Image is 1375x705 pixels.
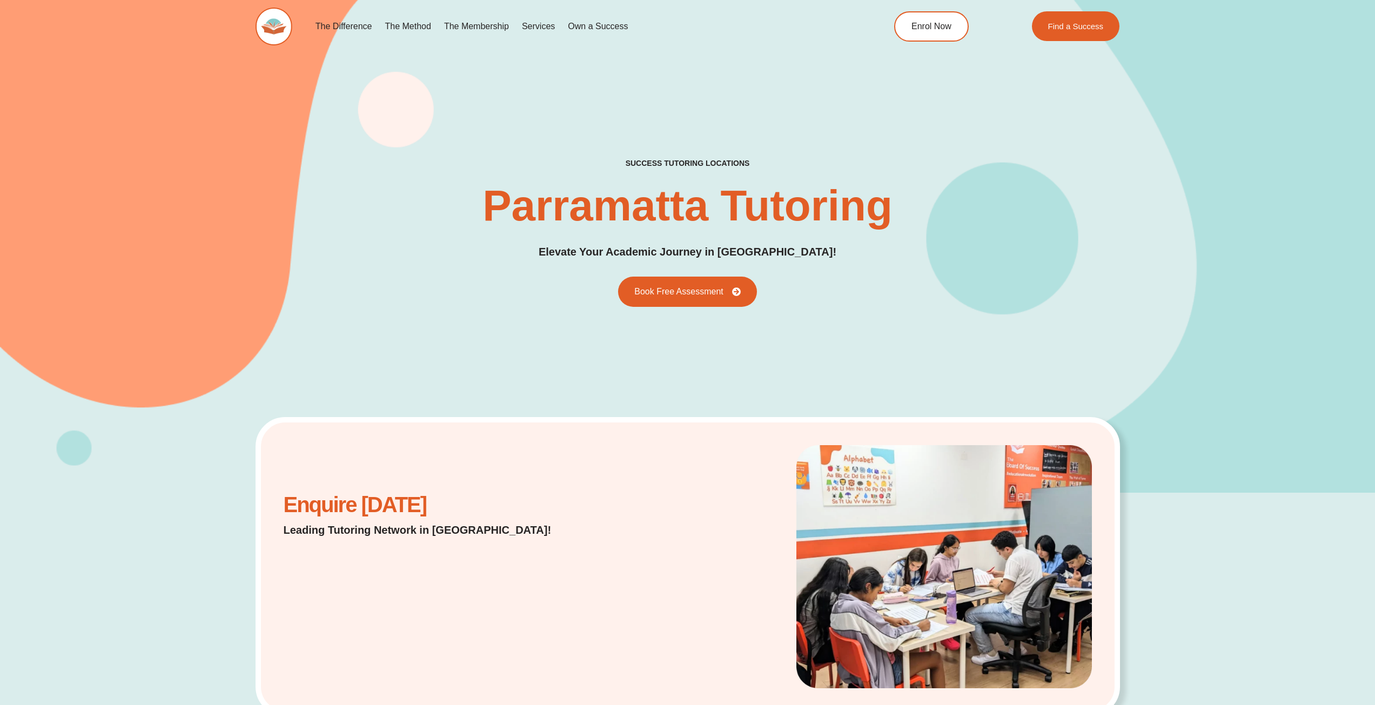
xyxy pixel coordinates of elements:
span: Enrol Now [911,22,951,31]
p: Elevate Your Academic Journey in [GEOGRAPHIC_DATA]! [539,244,836,260]
a: The Difference [309,14,379,39]
span: Find a Success [1048,22,1104,30]
a: Book Free Assessment [618,277,757,307]
h1: Parramatta Tutoring [482,184,893,227]
span: Book Free Assessment [634,287,723,296]
a: Find a Success [1032,11,1120,41]
h2: Enquire [DATE] [284,498,579,512]
iframe: Website Lead Form [284,548,535,629]
a: The Membership [438,14,515,39]
nav: Menu [309,14,845,39]
a: Enrol Now [894,11,969,42]
h2: success tutoring locations [626,158,750,168]
a: Own a Success [561,14,634,39]
a: The Method [378,14,437,39]
a: Services [515,14,561,39]
p: Leading Tutoring Network in [GEOGRAPHIC_DATA]! [284,522,579,538]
